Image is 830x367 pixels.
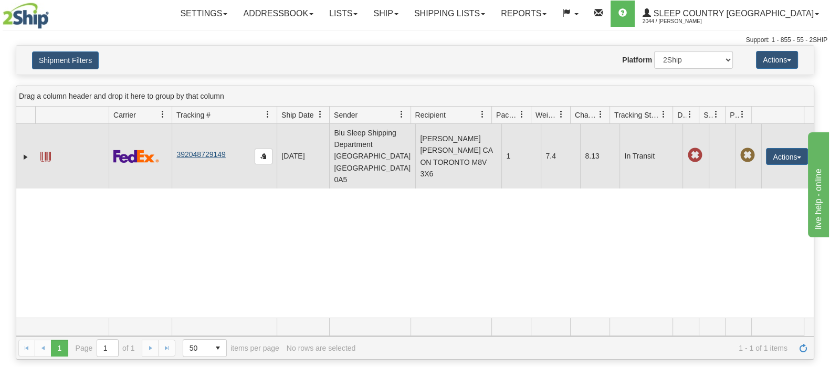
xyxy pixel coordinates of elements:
[687,148,702,163] span: Late
[40,147,51,164] a: Label
[20,152,31,162] a: Expand
[190,343,203,353] span: 50
[415,124,501,188] td: [PERSON_NAME] [PERSON_NAME] CA ON TORONTO M8V 3X6
[8,6,97,19] div: live help - online
[474,106,491,123] a: Recipient filter column settings
[51,340,68,356] span: Page 1
[334,110,358,120] span: Sender
[235,1,321,27] a: Addressbook
[363,344,787,352] span: 1 - 1 of 1 items
[176,150,225,159] a: 392048729149
[287,344,356,352] div: No rows are selected
[795,340,812,356] a: Refresh
[580,124,619,188] td: 8.13
[493,1,554,27] a: Reports
[703,110,712,120] span: Shipment Issues
[183,339,279,357] span: items per page
[329,124,415,188] td: Blu Sleep Shipping Department [GEOGRAPHIC_DATA] [GEOGRAPHIC_DATA] 0A5
[766,148,808,165] button: Actions
[806,130,829,237] iframe: chat widget
[259,106,277,123] a: Tracking # filter column settings
[552,106,570,123] a: Weight filter column settings
[635,1,827,27] a: Sleep Country [GEOGRAPHIC_DATA] 2044 / [PERSON_NAME]
[575,110,597,120] span: Charge
[541,124,580,188] td: 7.4
[643,16,721,27] span: 2044 / [PERSON_NAME]
[255,149,272,164] button: Copy to clipboard
[406,1,493,27] a: Shipping lists
[619,124,682,188] td: In Transit
[16,86,814,107] div: grid grouping header
[393,106,411,123] a: Sender filter column settings
[614,110,660,120] span: Tracking Status
[730,110,739,120] span: Pickup Status
[277,124,329,188] td: [DATE]
[415,110,446,120] span: Recipient
[154,106,172,123] a: Carrier filter column settings
[183,339,227,357] span: Page sizes drop down
[321,1,365,27] a: Lists
[707,106,725,123] a: Shipment Issues filter column settings
[311,106,329,123] a: Ship Date filter column settings
[97,340,118,356] input: Page 1
[622,55,652,65] label: Platform
[651,9,814,18] span: Sleep Country [GEOGRAPHIC_DATA]
[113,150,159,163] img: 2 - FedEx Express®
[677,110,686,120] span: Delivery Status
[113,110,136,120] span: Carrier
[756,51,798,69] button: Actions
[655,106,673,123] a: Tracking Status filter column settings
[209,340,226,356] span: select
[176,110,211,120] span: Tracking #
[3,36,827,45] div: Support: 1 - 855 - 55 - 2SHIP
[501,124,541,188] td: 1
[365,1,406,27] a: Ship
[592,106,610,123] a: Charge filter column settings
[740,148,754,163] span: Pickup Not Assigned
[32,51,99,69] button: Shipment Filters
[281,110,313,120] span: Ship Date
[535,110,558,120] span: Weight
[76,339,135,357] span: Page of 1
[681,106,699,123] a: Delivery Status filter column settings
[3,3,49,29] img: logo2044.jpg
[172,1,235,27] a: Settings
[496,110,518,120] span: Packages
[513,106,531,123] a: Packages filter column settings
[733,106,751,123] a: Pickup Status filter column settings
